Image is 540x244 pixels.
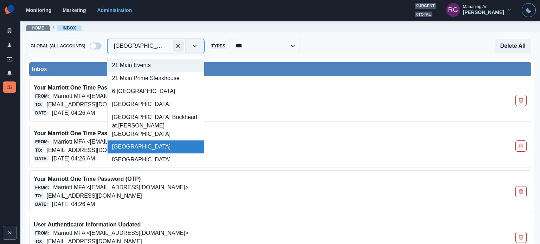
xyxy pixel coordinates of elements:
div: [GEOGRAPHIC_DATA] [108,98,204,111]
span: From: [34,230,50,236]
span: / [53,24,54,32]
p: Marriott MFA <[EMAIL_ADDRESS][DOMAIN_NAME]> [53,183,188,192]
nav: breadcrumb [26,24,82,32]
div: 21 Main Prime Steakhouse [108,72,204,85]
a: Inbox [3,81,16,93]
div: [PERSON_NAME] [463,9,504,15]
p: [EMAIL_ADDRESS][DOMAIN_NAME] [46,192,142,200]
span: From: [34,93,50,99]
span: Date: [34,156,49,162]
button: Delete All [495,39,531,53]
button: Expand [3,226,17,240]
div: [GEOGRAPHIC_DATA] [108,140,204,153]
span: To: [34,193,44,199]
span: Date: [34,110,49,116]
button: Delete Email [515,95,527,106]
button: Managing As[PERSON_NAME] [441,3,517,17]
button: Delete Email [515,232,527,243]
span: From: [34,139,50,145]
a: Users [3,39,16,51]
p: Marriott MFA <[EMAIL_ADDRESS][DOMAIN_NAME]> [53,138,188,146]
div: [GEOGRAPHIC_DATA] [108,153,204,166]
p: [EMAIL_ADDRESS][DOMAIN_NAME] [46,100,142,109]
a: Draft Posts [3,53,16,65]
p: Marriott MFA <[EMAIL_ADDRESS][DOMAIN_NAME]> [53,229,188,237]
p: [EMAIL_ADDRESS][DOMAIN_NAME] [46,146,142,154]
a: Monitoring [26,7,51,13]
a: Notifications [3,67,16,79]
span: From: [34,184,50,191]
p: Marriott MFA <[EMAIL_ADDRESS][DOMAIN_NAME]> [53,92,188,100]
div: 21 Main Events [108,59,204,72]
a: Home [32,26,44,31]
p: [DATE] 04:26 AM [52,109,95,117]
span: 0 urgent [415,3,436,9]
p: User Authenticator Information Updated [34,220,428,229]
p: [DATE] 04:26 AM [52,200,95,209]
a: Marketing [63,7,86,13]
button: Delete Email [515,140,527,152]
p: Your Marriott One Time Password (OTP) [34,175,428,183]
div: Russel Gabiosa [448,1,458,18]
div: Clear selected options [173,40,184,52]
div: [GEOGRAPHIC_DATA] Buckhead at [PERSON_NAME][GEOGRAPHIC_DATA] [108,111,204,140]
p: Your Marriott One Time Password (OTP) [34,129,428,138]
div: Managing As [463,4,487,9]
span: 0 total [415,12,432,18]
p: [DATE] 04:26 AM [52,154,95,163]
span: To: [34,101,44,108]
div: 6 [GEOGRAPHIC_DATA] [108,85,204,98]
a: Administration [97,7,132,13]
p: Your Marriott One Time Password (OTP) [34,84,428,92]
a: Inbox [63,26,76,31]
span: To: [34,147,44,153]
span: Global (All Accounts) [29,43,87,49]
a: Clients [3,25,16,37]
div: Inbox [32,65,528,73]
span: Types [210,43,226,49]
button: Delete Email [515,186,527,197]
button: Toggle Mode [522,3,536,17]
span: Date: [34,201,49,207]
